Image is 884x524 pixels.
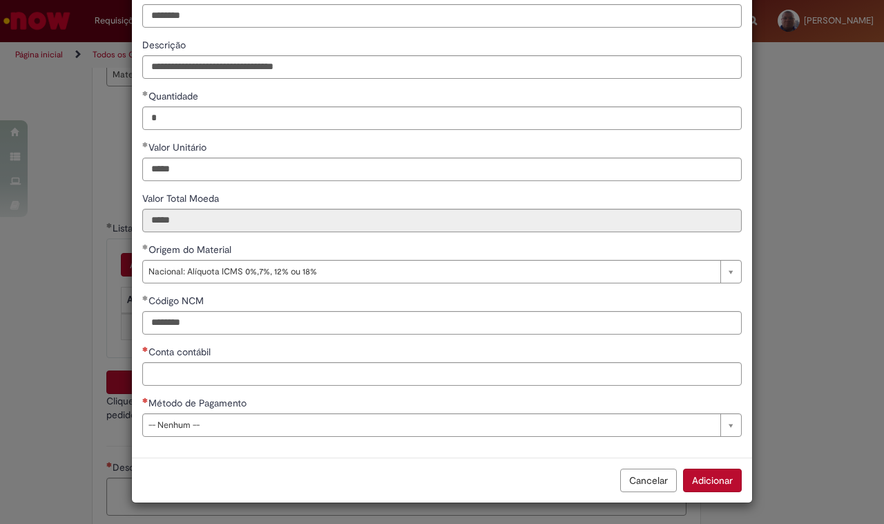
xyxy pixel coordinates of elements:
[148,261,713,283] span: Nacional: Alíquota ICMS 0%,7%, 12% ou 18%
[142,362,742,386] input: Conta contábil
[620,469,677,492] button: Cancelar
[142,397,148,403] span: Necessários
[148,414,713,436] span: -- Nenhum --
[142,39,189,51] span: Descrição
[148,397,249,409] span: Método de Pagamento
[142,142,148,147] span: Obrigatório Preenchido
[142,55,742,79] input: Descrição
[148,90,201,102] span: Quantidade
[148,141,209,153] span: Valor Unitário
[142,91,148,96] span: Obrigatório Preenchido
[142,158,742,181] input: Valor Unitário
[142,4,742,28] input: Código SAP Material / Serviço
[148,294,206,307] span: Código NCM
[142,346,148,352] span: Necessários
[142,244,148,250] span: Obrigatório Preenchido
[142,209,742,232] input: Valor Total Moeda
[148,346,213,358] span: Conta contábil
[142,295,148,301] span: Obrigatório Preenchido
[142,192,222,205] span: Somente leitura - Valor Total Moeda
[142,311,742,335] input: Código NCM
[142,106,742,130] input: Quantidade
[148,243,234,256] span: Origem do Material
[683,469,742,492] button: Adicionar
